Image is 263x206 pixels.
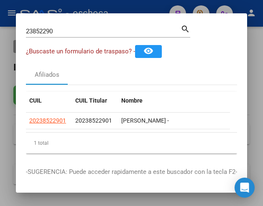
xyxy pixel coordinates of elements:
span: 20238522901 [75,117,112,124]
span: CUIL Titular [75,97,107,104]
div: 1 total [26,133,237,153]
datatable-header-cell: CUIL [26,92,72,110]
span: Nombre [121,97,143,104]
mat-icon: remove_red_eye [143,46,153,56]
div: Afiliados [35,70,59,80]
span: CUIL [29,97,42,104]
datatable-header-cell: CUIL Titular [72,92,118,110]
span: ¿Buscaste un formulario de traspaso? - [26,48,135,55]
div: Open Intercom Messenger [235,178,255,198]
p: -SUGERENCIA: Puede acceder rapidamente a este buscador con la tecla F2- [26,167,237,177]
mat-icon: search [181,23,190,33]
span: 20238522901 [29,117,66,124]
